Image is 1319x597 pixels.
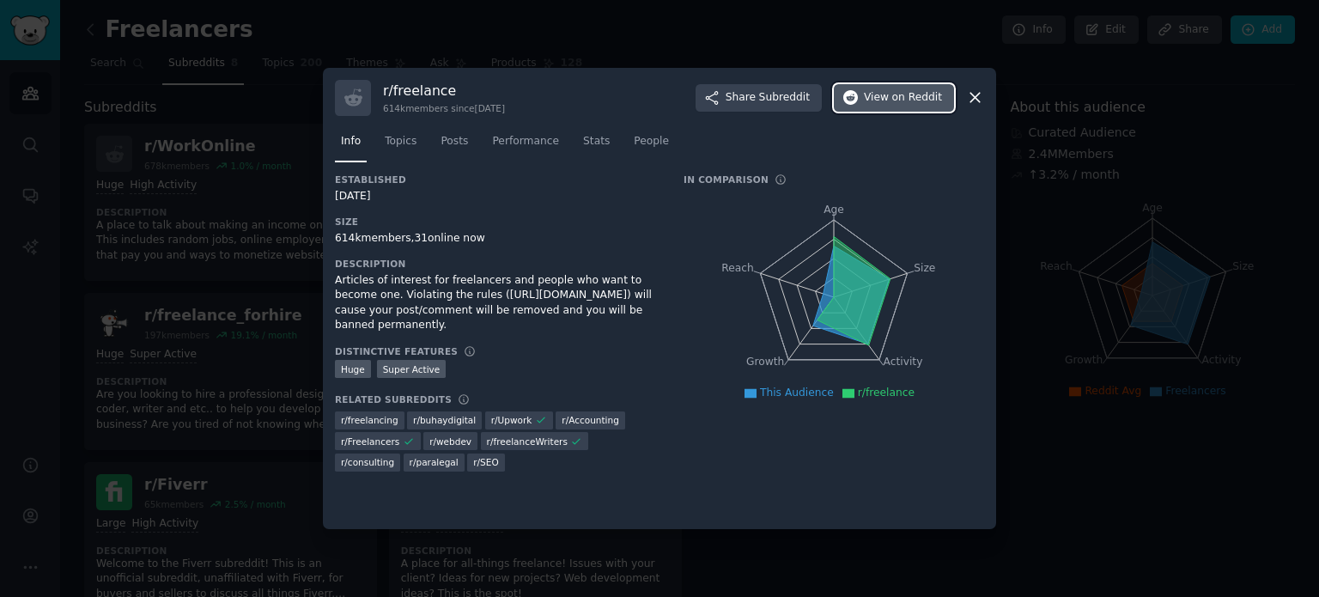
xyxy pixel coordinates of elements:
[562,414,619,426] span: r/ Accounting
[858,387,915,399] span: r/freelance
[335,345,458,357] h3: Distinctive Features
[696,84,822,112] button: ShareSubreddit
[379,128,422,163] a: Topics
[759,90,810,106] span: Subreddit
[746,356,784,368] tspan: Growth
[884,356,923,368] tspan: Activity
[914,261,935,273] tspan: Size
[341,414,398,426] span: r/ freelancing
[824,204,844,216] tspan: Age
[377,360,447,378] div: Super Active
[335,360,371,378] div: Huge
[335,393,452,405] h3: Related Subreddits
[684,174,769,186] h3: In Comparison
[341,134,361,149] span: Info
[341,436,399,448] span: r/ Freelancers
[492,134,559,149] span: Performance
[335,216,659,228] h3: Size
[413,414,476,426] span: r/ buhaydigital
[577,128,616,163] a: Stats
[335,174,659,186] h3: Established
[435,128,474,163] a: Posts
[410,456,459,468] span: r/ paralegal
[335,258,659,270] h3: Description
[383,82,505,100] h3: r/ freelance
[487,436,568,448] span: r/ freelanceWriters
[628,128,675,163] a: People
[383,102,505,114] div: 614k members since [DATE]
[491,414,532,426] span: r/ Upwork
[726,90,810,106] span: Share
[634,134,669,149] span: People
[864,90,942,106] span: View
[341,456,394,468] span: r/ consulting
[385,134,416,149] span: Topics
[892,90,942,106] span: on Reddit
[441,134,468,149] span: Posts
[486,128,565,163] a: Performance
[429,436,471,448] span: r/ webdev
[335,231,659,247] div: 614k members, 31 online now
[335,273,659,333] div: Articles of interest for freelancers and people who want to become one. Violating the rules ([URL...
[721,261,754,273] tspan: Reach
[473,456,498,468] span: r/ SEO
[834,84,954,112] button: Viewon Reddit
[335,128,367,163] a: Info
[335,189,659,204] div: [DATE]
[583,134,610,149] span: Stats
[760,387,834,399] span: This Audience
